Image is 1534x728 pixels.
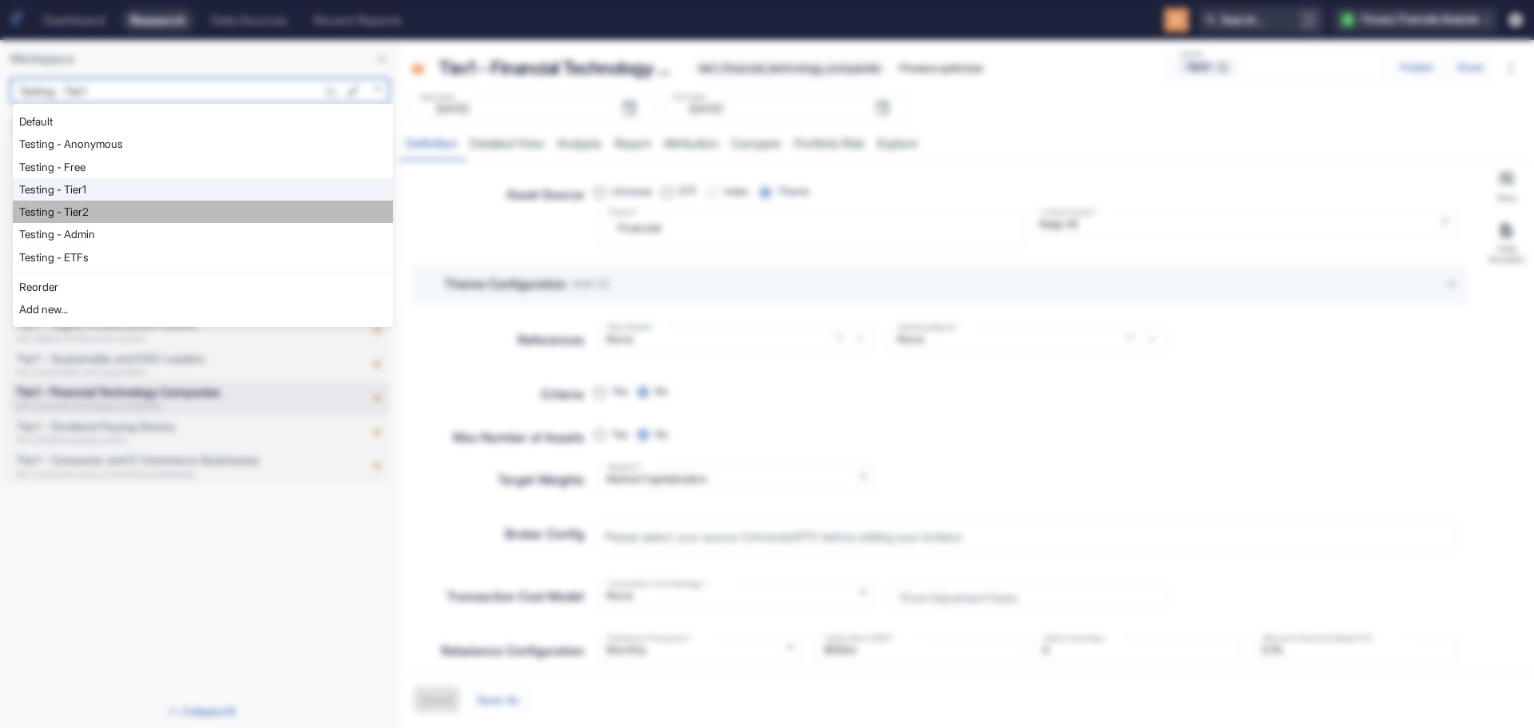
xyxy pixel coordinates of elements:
li: Testing - Admin [13,223,393,245]
li: Testing - Free [13,156,393,178]
li: Testing - Tier2 [13,201,393,223]
li: Add new... [13,298,393,320]
li: Testing - ETFs [13,246,393,269]
li: Testing - Anonymous [13,133,393,155]
li: Reorder [13,276,393,298]
li: Testing - Tier1 [13,178,393,201]
li: Default [13,110,393,133]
